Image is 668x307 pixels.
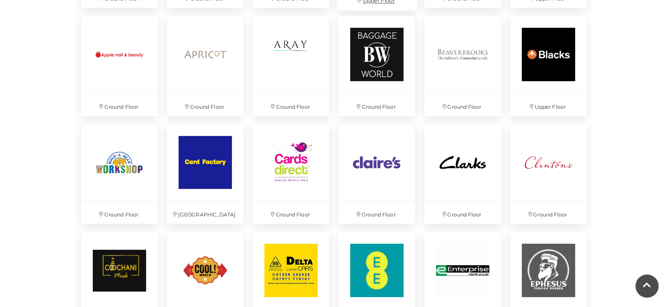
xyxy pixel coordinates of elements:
p: Ground Floor [339,201,415,224]
p: Upper Floor [510,93,587,116]
p: [GEOGRAPHIC_DATA] [167,201,244,224]
a: Ground Floor [420,120,506,229]
a: [GEOGRAPHIC_DATA] [162,120,248,229]
p: Ground Floor [253,93,329,116]
a: Ground Floor [77,120,162,229]
a: Ground Floor [334,120,420,229]
a: Ground Floor [420,12,506,121]
a: Ground Floor [334,12,420,121]
p: Ground Floor [510,201,587,224]
a: Ground Floor [77,12,162,121]
p: Ground Floor [81,93,158,116]
p: Ground Floor [167,93,244,116]
p: Ground Floor [339,93,415,116]
p: Ground Floor [253,201,329,224]
p: Ground Floor [81,201,158,224]
p: Ground Floor [424,93,501,116]
a: Ground Floor [248,120,334,229]
a: Ground Floor [506,120,591,229]
a: Ground Floor [162,12,248,121]
a: Upper Floor [506,12,591,121]
p: Ground Floor [424,201,501,224]
a: Ground Floor [248,12,334,121]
